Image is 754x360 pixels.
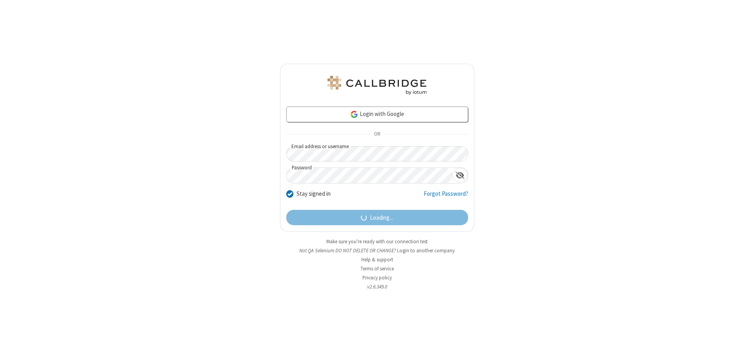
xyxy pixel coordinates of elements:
input: Email address or username [286,146,468,162]
a: Make sure you're ready with our connection test [326,238,428,245]
span: Loading... [370,213,393,222]
iframe: Chat [734,340,748,354]
li: v2.6.349.0 [280,283,474,290]
a: Login with Google [286,107,468,122]
img: QA Selenium DO NOT DELETE OR CHANGE [326,76,428,95]
label: Stay signed in [296,189,331,198]
div: Show password [452,168,468,182]
span: OR [371,129,383,140]
img: google-icon.png [350,110,359,119]
button: Login to another company [397,247,455,254]
a: Forgot Password? [424,189,468,204]
a: Help & support [361,256,393,263]
button: Loading... [286,210,468,226]
li: Not QA Selenium DO NOT DELETE OR CHANGE? [280,247,474,254]
a: Terms of service [361,265,394,272]
input: Password [287,168,452,183]
a: Privacy policy [362,274,392,281]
